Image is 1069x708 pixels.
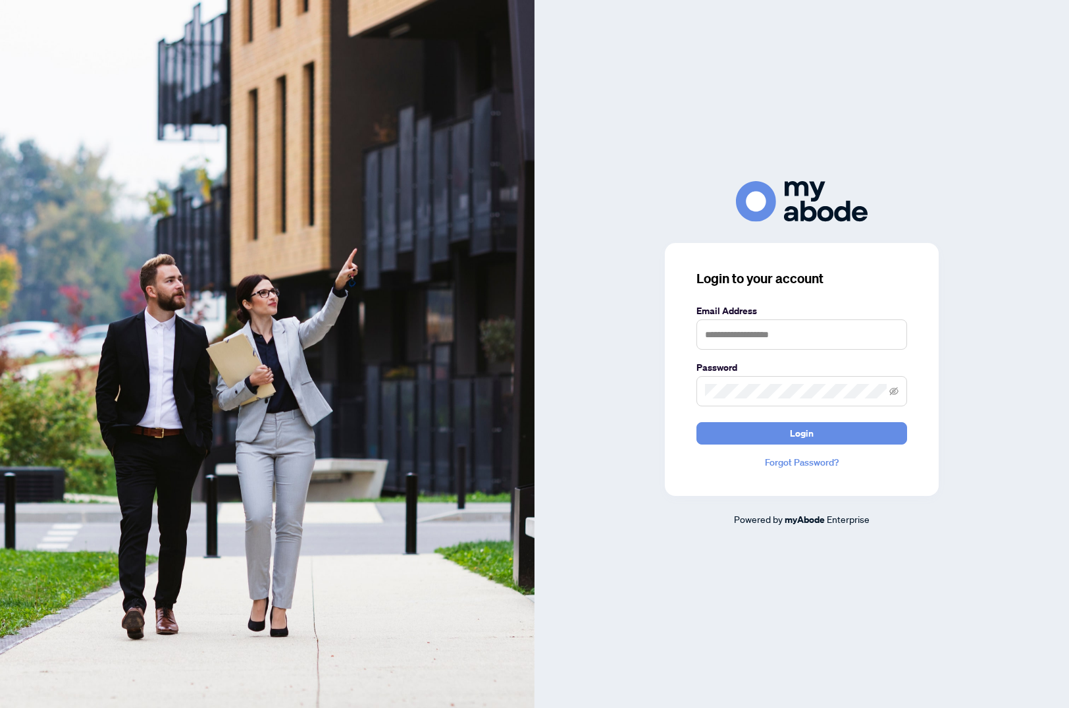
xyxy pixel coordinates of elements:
[736,181,868,221] img: ma-logo
[696,360,907,375] label: Password
[889,387,899,396] span: eye-invisible
[734,513,783,525] span: Powered by
[696,304,907,318] label: Email Address
[785,512,825,527] a: myAbode
[696,455,907,470] a: Forgot Password?
[696,269,907,288] h3: Login to your account
[827,513,870,525] span: Enterprise
[696,422,907,445] button: Login
[790,423,814,444] span: Login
